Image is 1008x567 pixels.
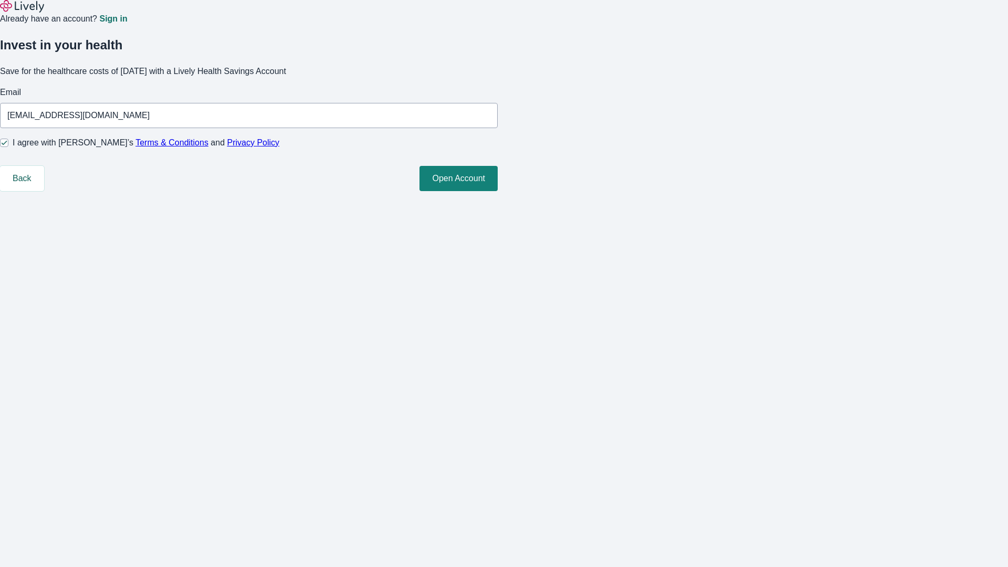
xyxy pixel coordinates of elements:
a: Terms & Conditions [135,138,208,147]
a: Privacy Policy [227,138,280,147]
span: I agree with [PERSON_NAME]’s and [13,136,279,149]
a: Sign in [99,15,127,23]
button: Open Account [419,166,498,191]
